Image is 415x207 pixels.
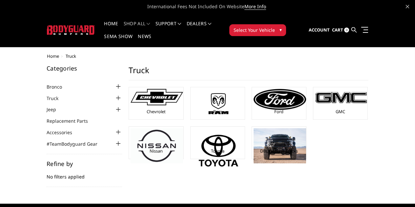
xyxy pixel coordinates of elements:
a: Dealers [187,21,212,34]
span: Truck [66,53,76,59]
a: Chevrolet [147,109,166,114]
a: Bronco [47,83,70,90]
span: ▾ [280,26,282,33]
a: Toyota [211,148,224,154]
a: Replacement Parts [47,117,96,124]
span: 0 [344,28,349,32]
a: Nissan [150,148,163,154]
a: More Info [244,3,266,10]
a: News [138,34,151,47]
img: BODYGUARD BUMPERS [47,25,95,35]
span: Account [309,27,330,33]
div: No filters applied [47,161,122,187]
a: Truck [47,95,67,102]
a: #TeamBodyguard Gear [47,140,106,147]
a: Cart 0 [332,21,349,39]
a: Accessories [47,129,80,136]
a: Ford [274,109,283,114]
button: Select Your Vehicle [229,24,286,36]
span: Select Your Vehicle [234,27,275,33]
a: Home [47,53,59,59]
h5: Refine by [47,161,122,167]
a: GMC [336,109,345,114]
span: Cart [332,27,343,33]
h5: Categories [47,65,122,71]
h1: Truck [129,65,368,80]
a: Home [104,21,118,34]
a: Support [156,21,181,34]
a: DBL Designs Trucks [260,148,298,154]
a: Account [309,21,330,39]
a: SEMA Show [104,34,133,47]
a: Jeep [47,106,64,113]
a: Ram [213,109,222,114]
a: shop all [124,21,150,34]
